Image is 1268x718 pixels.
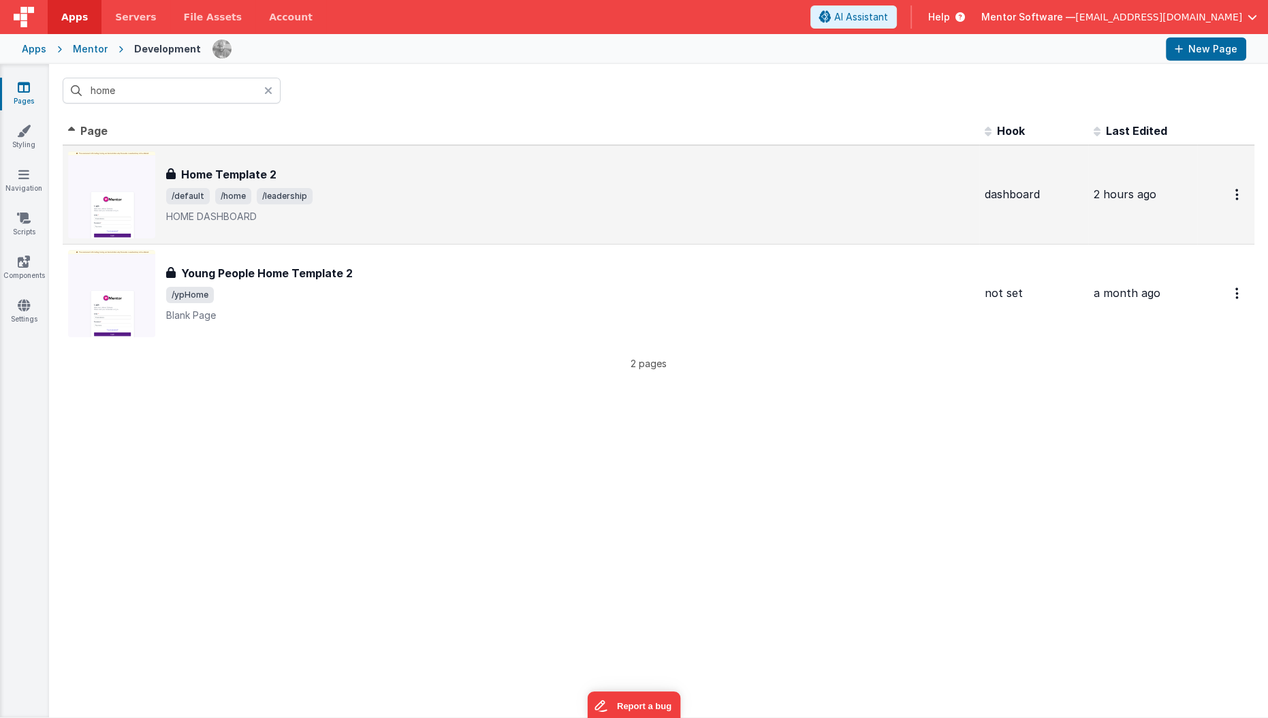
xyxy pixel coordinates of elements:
input: Search pages, id's ... [63,78,281,104]
div: not set [985,285,1083,301]
span: 2 hours ago [1094,187,1156,201]
div: Mentor [73,42,108,56]
span: Mentor Software — [981,10,1075,24]
p: HOME DASHBOARD [166,210,974,223]
span: Servers [115,10,156,24]
span: a month ago [1094,286,1160,300]
button: AI Assistant [810,5,897,29]
span: Hook [997,124,1025,138]
span: Last Edited [1106,124,1167,138]
span: AI Assistant [834,10,888,24]
button: Mentor Software — [EMAIL_ADDRESS][DOMAIN_NAME] [981,10,1257,24]
button: Options [1227,279,1249,307]
span: [EMAIL_ADDRESS][DOMAIN_NAME] [1075,10,1242,24]
span: /leadership [257,188,313,204]
span: /home [215,188,251,204]
span: /default [166,188,210,204]
span: Apps [61,10,88,24]
span: Page [80,124,108,138]
button: New Page [1166,37,1246,61]
span: Help [928,10,950,24]
div: dashboard [985,187,1083,202]
p: 2 pages [63,356,1234,371]
h3: Young People Home Template 2 [181,265,353,281]
span: /ypHome [166,287,214,303]
button: Options [1227,181,1249,208]
img: eba322066dbaa00baf42793ca2fab581 [212,40,232,59]
h3: Home Template 2 [181,166,276,183]
span: File Assets [184,10,242,24]
div: Apps [22,42,46,56]
p: Blank Page [166,309,974,322]
div: Development [134,42,201,56]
